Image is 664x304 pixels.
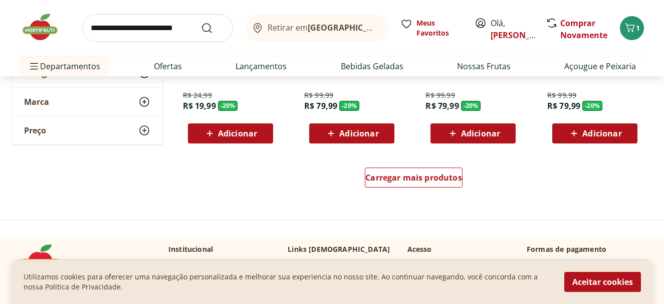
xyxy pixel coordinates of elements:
b: [GEOGRAPHIC_DATA]/[GEOGRAPHIC_DATA] [308,22,477,33]
span: R$ 24,99 [183,90,212,100]
a: Açougue e Peixaria [564,60,636,72]
button: Adicionar [188,123,273,143]
span: Adicionar [582,129,621,137]
button: Submit Search [201,22,225,34]
span: Olá, [491,17,535,41]
span: R$ 99,99 [304,90,333,100]
p: Formas de pagamento [527,244,644,254]
button: Adicionar [430,123,516,143]
span: - 20 % [218,101,238,111]
button: Adicionar [552,123,637,143]
a: Ofertas [154,60,182,72]
span: R$ 99,99 [425,90,455,100]
img: Hortifruti [20,12,70,42]
button: Retirar em[GEOGRAPHIC_DATA]/[GEOGRAPHIC_DATA] [245,14,388,42]
span: - 20 % [461,101,481,111]
span: - 20 % [582,101,602,111]
span: Preço [24,125,46,135]
span: Adicionar [461,129,500,137]
span: Adicionar [339,129,378,137]
a: Bebidas Geladas [341,60,403,72]
span: - 20 % [339,101,359,111]
p: Acesso [407,244,432,254]
span: R$ 79,99 [304,100,337,111]
a: Meus Favoritos [400,18,463,38]
p: Institucional [168,244,213,254]
span: Meus Favoritos [416,18,463,38]
a: Comprar Novamente [560,18,607,41]
a: Nossas Frutas [457,60,511,72]
a: Carregar mais produtos [365,168,463,192]
span: Marca [24,97,49,107]
span: R$ 79,99 [425,100,459,111]
span: R$ 99,99 [547,90,576,100]
img: Hortifruti [20,244,70,274]
a: Lançamentos [236,60,287,72]
span: Carregar mais produtos [365,174,462,182]
button: Aceitar cookies [564,272,641,292]
a: [PERSON_NAME] [491,30,556,41]
input: search [82,14,233,42]
span: R$ 79,99 [547,100,580,111]
span: R$ 19,99 [183,100,216,111]
button: Adicionar [309,123,394,143]
span: Retirar em [268,23,378,32]
span: Adicionar [218,129,257,137]
span: Categoria [24,68,63,78]
button: Menu [28,54,40,78]
button: Carrinho [620,16,644,40]
span: 1 [636,23,640,33]
span: Departamentos [28,54,100,78]
button: Marca [12,88,162,116]
button: Preço [12,116,162,144]
p: Links [DEMOGRAPHIC_DATA] [288,244,390,254]
p: Utilizamos cookies para oferecer uma navegação personalizada e melhorar sua experiencia no nosso ... [24,272,552,292]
